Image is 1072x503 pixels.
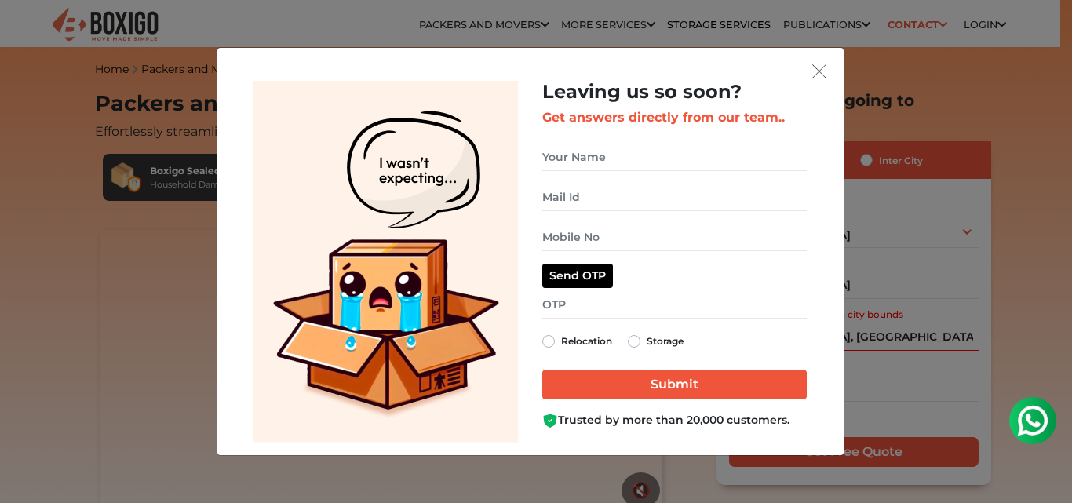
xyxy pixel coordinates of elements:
[16,16,47,47] img: whatsapp-icon.svg
[542,412,807,428] div: Trusted by more than 20,000 customers.
[253,81,519,443] img: Lead Welcome Image
[542,370,807,399] input: Submit
[542,264,613,288] button: Send OTP
[542,413,558,428] img: Boxigo Customer Shield
[542,224,807,251] input: Mobile No
[647,332,684,351] label: Storage
[542,81,807,104] h2: Leaving us so soon?
[561,332,612,351] label: Relocation
[812,64,826,78] img: exit
[542,184,807,211] input: Mail Id
[542,144,807,171] input: Your Name
[542,291,807,319] input: OTP
[542,110,807,125] h3: Get answers directly from our team..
